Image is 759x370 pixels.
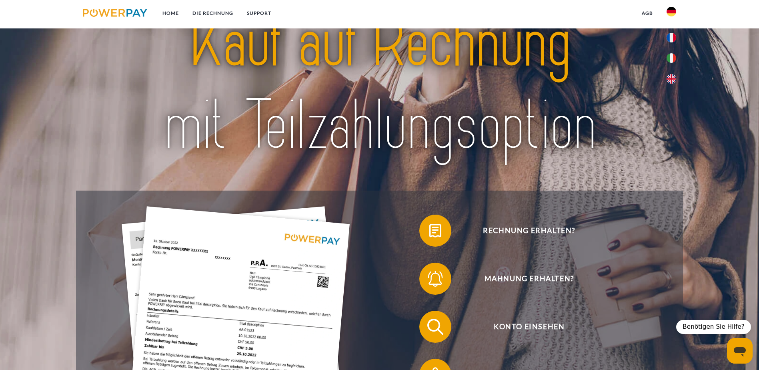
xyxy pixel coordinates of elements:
[635,6,660,20] a: agb
[425,317,445,337] img: qb_search.svg
[431,311,627,343] span: Konto einsehen
[431,263,627,295] span: Mahnung erhalten?
[667,33,676,42] img: fr
[667,7,676,16] img: de
[419,311,627,343] button: Konto einsehen
[419,263,627,295] button: Mahnung erhalten?
[156,6,186,20] a: Home
[425,269,445,289] img: qb_bell.svg
[83,9,147,17] img: logo-powerpay.svg
[431,215,627,247] span: Rechnung erhalten?
[425,221,445,241] img: qb_bill.svg
[419,215,627,247] button: Rechnung erhalten?
[727,338,753,364] iframe: Schaltfläche zum Öffnen des Messaging-Fensters; Konversation läuft
[186,6,240,20] a: DIE RECHNUNG
[667,74,676,84] img: en
[240,6,278,20] a: SUPPORT
[667,53,676,63] img: it
[676,320,751,334] div: Benötigen Sie Hilfe?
